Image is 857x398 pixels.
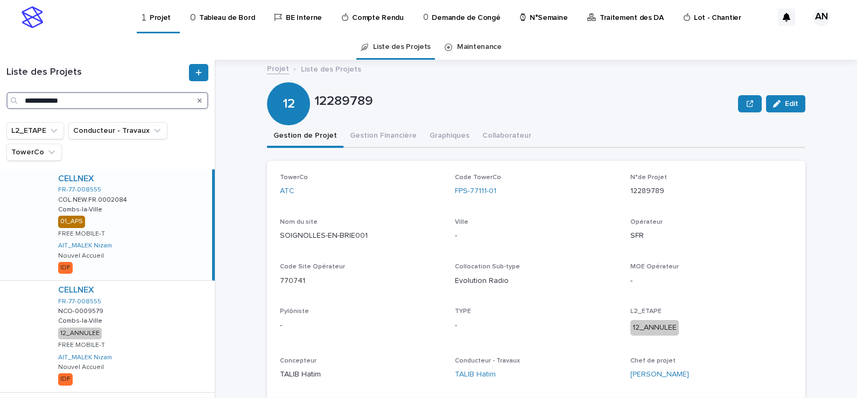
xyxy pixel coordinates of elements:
[630,219,663,225] span: Opérateur
[455,308,471,315] span: TYPE
[58,194,129,204] p: COL.NEW.FR.0002084
[766,95,805,112] button: Edit
[455,275,617,287] p: Evolution Radio
[455,264,520,270] span: Collocation Sub-type
[423,125,476,148] button: Graphiques
[630,308,662,315] span: L2_ETAPE
[280,230,442,241] p: SOIGNOLLES-EN-BRIE001
[476,125,538,148] button: Collaborateur
[630,186,792,197] p: 12289789
[785,100,798,108] span: Edit
[813,9,830,26] div: AN
[68,122,167,139] button: Conducteur - Travaux
[280,219,318,225] span: Nom du site
[280,358,317,364] span: Concepteur
[630,264,679,270] span: MOE Opérateur
[455,230,617,241] p: -
[6,92,208,109] input: Search
[314,94,734,109] p: 12289789
[455,320,617,331] p: -
[373,34,431,60] a: Liste des Projets
[6,67,187,79] h1: Liste des Projets
[280,320,442,331] p: -
[267,53,310,111] div: 12
[58,174,94,184] a: CELLNEX
[630,275,792,287] p: -
[630,320,679,336] div: 12_ANNULEE
[58,364,104,371] p: Nouvel Accueil
[630,174,667,181] span: N°de Projet
[455,369,496,380] a: TALIB Hatim
[58,242,112,250] a: AIT_MALEK Nizam
[457,34,502,60] a: Maintenance
[58,252,104,260] p: Nouvel Accueil
[455,219,468,225] span: Ville
[58,204,104,214] p: Combs-la-Ville
[280,275,442,287] p: 770741
[58,186,101,194] a: FR-77-008555
[455,186,496,197] a: FPS-77111-01
[280,308,309,315] span: Pylôniste
[455,358,520,364] span: Conducteur - Travaux
[6,144,62,161] button: TowerCo
[58,230,105,238] p: FREE MOBILE-T
[58,285,94,295] a: CELLNEX
[22,6,43,28] img: stacker-logo-s-only.png
[58,342,105,349] p: FREE MOBILE-T
[280,186,294,197] a: ATC
[58,328,102,339] div: 12_ANNULEE
[280,264,345,270] span: Code Site Opérateur
[343,125,423,148] button: Gestion Financière
[630,369,689,380] a: [PERSON_NAME]
[58,216,85,228] div: 01_APS
[58,373,73,385] div: IDF
[58,315,104,325] p: Combs-la-Ville
[6,122,64,139] button: L2_ETAPE
[267,62,289,74] a: Projet
[280,174,308,181] span: TowerCo
[630,358,676,364] span: Chef de projet
[267,125,343,148] button: Gestion de Projet
[58,354,112,361] a: AIT_MALEK Nizam
[280,369,442,380] p: TALIB Hatim
[301,62,361,74] p: Liste des Projets
[58,298,101,305] a: FR-77-008555
[630,230,792,241] p: SFR
[58,262,73,274] div: IDF
[58,305,106,315] p: NCO-0009579
[455,174,501,181] span: Code TowerCo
